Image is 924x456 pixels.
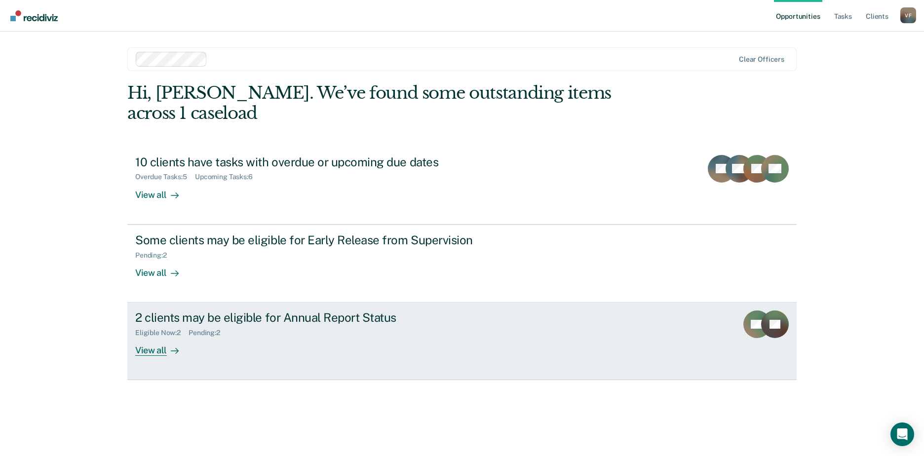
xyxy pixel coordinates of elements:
a: 10 clients have tasks with overdue or upcoming due datesOverdue Tasks:5Upcoming Tasks:6View all [127,147,797,225]
img: Recidiviz [10,10,58,21]
div: View all [135,259,191,278]
div: Upcoming Tasks : 6 [195,173,261,181]
div: Open Intercom Messenger [890,422,914,446]
div: Some clients may be eligible for Early Release from Supervision [135,233,482,247]
div: Pending : 2 [135,251,175,260]
div: Hi, [PERSON_NAME]. We’ve found some outstanding items across 1 caseload [127,83,663,123]
div: 2 clients may be eligible for Annual Report Status [135,310,482,325]
div: Pending : 2 [189,329,228,337]
a: Some clients may be eligible for Early Release from SupervisionPending:2View all [127,225,797,303]
button: Profile dropdown button [900,7,916,23]
div: View all [135,181,191,200]
a: 2 clients may be eligible for Annual Report StatusEligible Now:2Pending:2View all [127,303,797,380]
div: Clear officers [739,55,784,64]
div: V F [900,7,916,23]
div: Eligible Now : 2 [135,329,189,337]
div: View all [135,337,191,356]
div: Overdue Tasks : 5 [135,173,195,181]
div: 10 clients have tasks with overdue or upcoming due dates [135,155,482,169]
